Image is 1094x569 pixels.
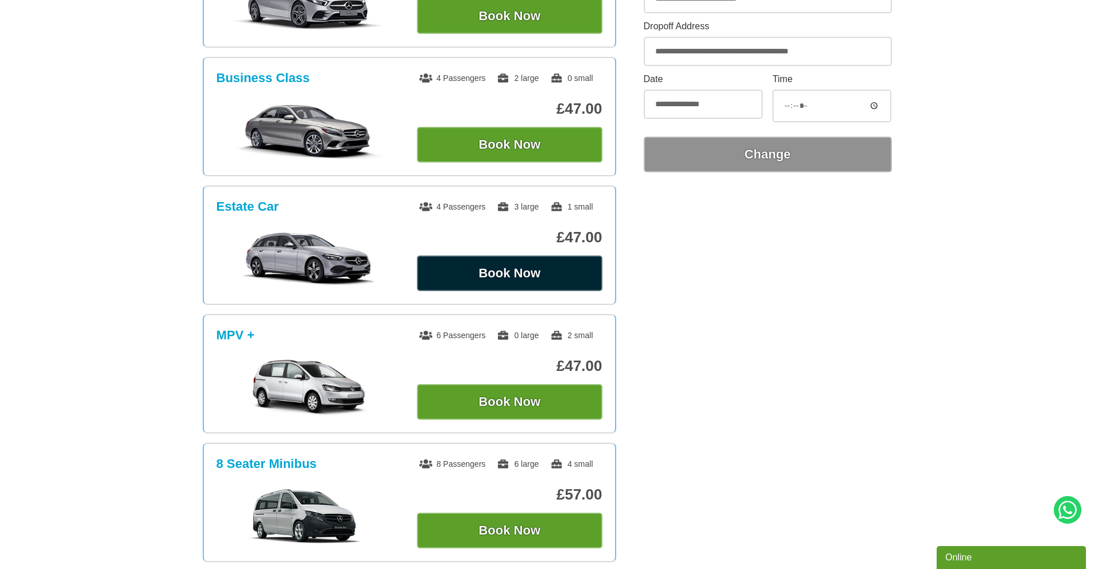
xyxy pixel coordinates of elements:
[497,73,539,83] span: 2 large
[644,137,892,172] button: Change
[419,73,486,83] span: 4 Passengers
[417,513,602,548] button: Book Now
[417,256,602,291] button: Book Now
[417,384,602,420] button: Book Now
[419,459,486,469] span: 8 Passengers
[417,486,602,504] p: £57.00
[217,71,310,86] h3: Business Class
[222,487,395,545] img: 8 Seater Minibus
[417,357,602,375] p: £47.00
[937,544,1088,569] iframe: chat widget
[222,230,395,288] img: Estate Car
[419,331,486,340] span: 6 Passengers
[417,100,602,118] p: £47.00
[497,202,539,211] span: 3 large
[497,459,539,469] span: 6 large
[550,331,593,340] span: 2 small
[550,459,593,469] span: 4 small
[497,331,539,340] span: 0 large
[644,22,892,31] label: Dropoff Address
[419,202,486,211] span: 4 Passengers
[217,456,317,471] h3: 8 Seater Minibus
[217,199,279,214] h3: Estate Car
[772,75,891,84] label: Time
[550,73,593,83] span: 0 small
[550,202,593,211] span: 1 small
[222,359,395,416] img: MPV +
[222,102,395,159] img: Business Class
[417,229,602,246] p: £47.00
[217,328,255,343] h3: MPV +
[644,75,763,84] label: Date
[417,127,602,162] button: Book Now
